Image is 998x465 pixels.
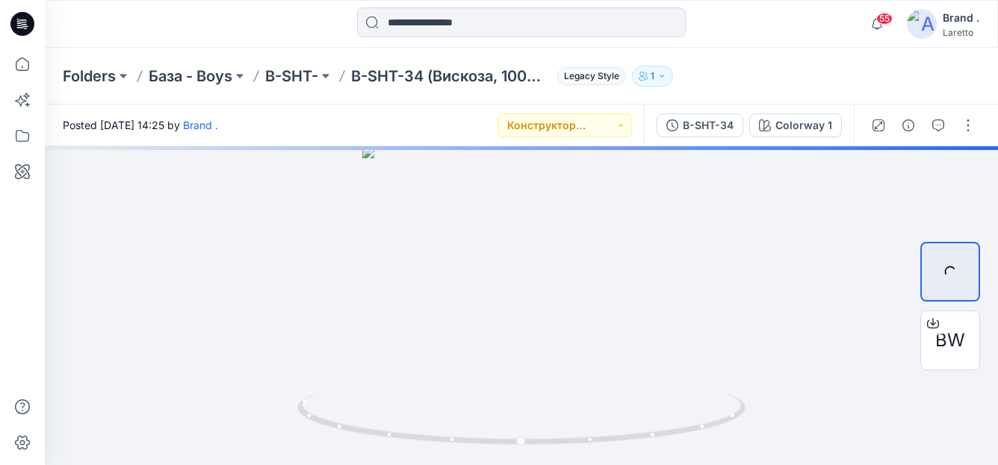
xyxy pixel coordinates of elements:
[935,327,965,354] span: BW
[651,68,654,84] p: 1
[683,117,734,134] div: B-SHT-34
[632,66,673,87] button: 1
[265,66,318,87] a: B-SHT-
[896,113,920,137] button: Details
[351,66,551,87] p: B-SHT-34 (Вискоза, 100% полиэстер)
[749,113,842,137] button: Colorway 1
[907,9,937,39] img: avatar
[557,67,626,85] span: Legacy Style
[876,13,893,25] span: 55
[943,27,979,38] div: Laretto
[63,117,218,133] span: Posted [DATE] 14:25 by
[943,9,979,27] div: Brand .
[183,119,218,131] a: Brand .
[657,113,743,137] button: B-SHT-34
[551,66,626,87] button: Legacy Style
[149,66,232,87] a: База - Boys
[63,66,116,87] a: Folders
[775,117,832,134] div: Colorway 1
